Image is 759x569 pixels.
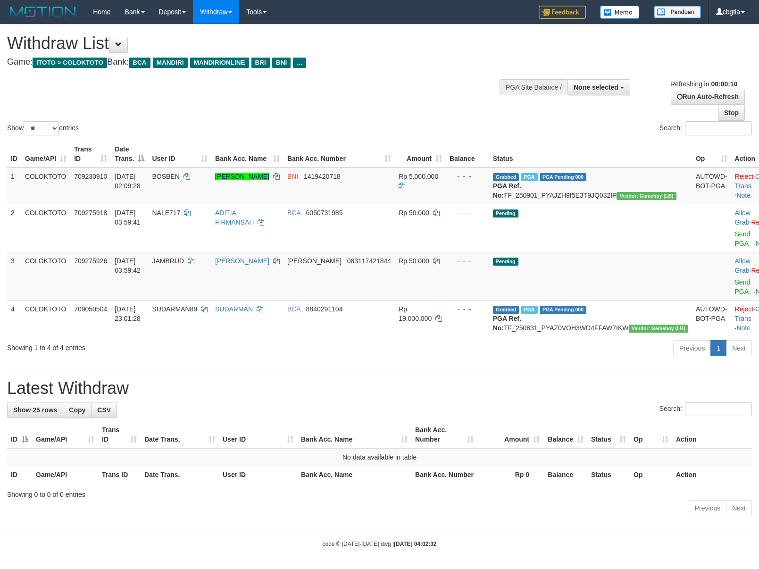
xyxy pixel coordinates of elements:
th: User ID: activate to sort column ascending [148,141,211,167]
td: COLOKTOTO [21,252,70,300]
a: Allow Grab [735,209,751,226]
span: Grabbed [493,173,519,181]
a: Stop [718,105,745,121]
td: TF_250901_PYAJZH9I5E3T9JQ032IP [489,167,692,204]
td: No data available in table [7,448,752,466]
span: 709275926 [74,257,107,265]
div: - - - [450,304,485,314]
span: Rp 50.000 [399,209,429,217]
div: - - - [450,208,485,218]
div: Showing 0 to 0 of 0 entries [7,486,752,499]
th: Balance: activate to sort column ascending [543,421,587,448]
th: Bank Acc. Name [297,466,411,484]
th: Trans ID: activate to sort column ascending [70,141,111,167]
span: BRI [251,58,270,68]
a: Note [736,324,751,332]
input: Search: [685,402,752,416]
th: Status: activate to sort column ascending [587,421,630,448]
th: Op: activate to sort column ascending [630,421,672,448]
div: - - - [450,172,485,181]
th: Date Trans.: activate to sort column ascending [141,421,219,448]
span: Rp 5.000.000 [399,173,438,180]
th: Trans ID: activate to sort column ascending [98,421,141,448]
span: Refreshing in: [670,80,737,88]
span: Rp 50.000 [399,257,429,265]
a: 1 [710,340,726,356]
h4: Game: Bank: [7,58,497,67]
img: panduan.png [654,6,701,18]
a: Note [736,192,751,199]
label: Show entries [7,121,79,135]
th: Bank Acc. Number [411,466,477,484]
th: Rp 0 [477,466,543,484]
h1: Latest Withdraw [7,379,752,398]
span: SUDARMAN89 [152,305,197,313]
span: ... [293,58,306,68]
th: Status [587,466,630,484]
td: COLOKTOTO [21,204,70,252]
a: Reject [735,305,754,313]
span: Copy [69,406,85,414]
a: [PERSON_NAME] [215,257,269,265]
th: Game/API: activate to sort column ascending [21,141,70,167]
span: 709050504 [74,305,107,313]
span: Show 25 rows [13,406,57,414]
a: Show 25 rows [7,402,63,418]
th: Bank Acc. Name: activate to sort column ascending [211,141,284,167]
span: BOSBEN [152,173,179,180]
a: CSV [91,402,117,418]
b: PGA Ref. No: [493,182,521,199]
td: COLOKTOTO [21,167,70,204]
span: PGA Pending [540,173,587,181]
a: Send PGA [735,230,751,247]
span: Rp 19.000.000 [399,305,432,322]
span: NALE717 [152,209,180,217]
th: ID [7,466,32,484]
strong: [DATE] 04:02:32 [394,541,436,547]
span: BNI [272,58,291,68]
a: Send PGA [735,278,751,295]
th: Game/API: activate to sort column ascending [32,421,98,448]
span: Copy 6050731985 to clipboard [306,209,343,217]
select: Showentries [24,121,59,135]
span: ITOTO > COLOKTOTO [33,58,107,68]
img: Button%20Memo.svg [600,6,640,19]
span: Marked by cbgkecap [521,306,537,314]
input: Search: [685,121,752,135]
th: Bank Acc. Number: activate to sort column ascending [411,421,477,448]
th: Balance [446,141,489,167]
th: Action [672,421,752,448]
span: JAMBRUD [152,257,184,265]
span: None selected [574,84,618,91]
th: Op [630,466,672,484]
th: ID: activate to sort column descending [7,421,32,448]
img: Feedback.jpg [539,6,586,19]
td: 2 [7,204,21,252]
a: Next [726,500,752,516]
span: · [735,257,751,274]
td: 3 [7,252,21,300]
span: BCA [287,209,300,217]
th: Date Trans.: activate to sort column descending [111,141,148,167]
span: Vendor URL: https://dashboard.q2checkout.com/secure [629,325,688,333]
a: ADITIA FIRMANSAH [215,209,254,226]
th: Balance [543,466,587,484]
td: COLOKTOTO [21,300,70,336]
th: Game/API [32,466,98,484]
a: [PERSON_NAME] [215,173,269,180]
div: PGA Site Balance / [500,79,567,95]
span: BCA [287,305,300,313]
span: CSV [97,406,111,414]
span: 709275918 [74,209,107,217]
span: [DATE] 02:09:28 [115,173,141,190]
th: Bank Acc. Number: activate to sort column ascending [284,141,395,167]
span: BCA [129,58,150,68]
td: AUTOWD-BOT-PGA [692,167,731,204]
a: SUDARMAN [215,305,253,313]
div: - - - [450,256,485,266]
span: Pending [493,258,518,266]
th: Date Trans. [141,466,219,484]
a: Previous [689,500,726,516]
th: Amount: activate to sort column ascending [395,141,446,167]
span: [DATE] 03:59:41 [115,209,141,226]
